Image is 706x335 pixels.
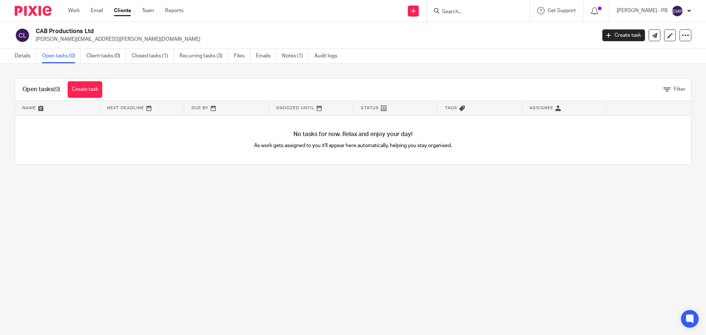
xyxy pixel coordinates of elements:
span: (0) [53,86,60,92]
a: Emails [256,49,277,63]
a: Details [15,49,36,63]
h1: Open tasks [22,86,60,93]
a: Client tasks (0) [86,49,126,63]
a: Work [68,7,80,14]
a: Notes (1) [282,49,309,63]
a: Team [142,7,154,14]
a: Files [234,49,250,63]
span: Get Support [548,8,576,13]
span: Status [361,106,379,110]
img: svg%3E [671,5,683,17]
a: Create task [602,29,645,41]
a: Audit logs [314,49,343,63]
a: Open tasks (0) [42,49,81,63]
h2: CAB Productions Ltd [36,28,480,35]
p: As work gets assigned to you it'll appear here automatically, helping you stay organised. [184,142,522,149]
img: Pixie [15,6,51,16]
span: Filter [674,87,685,92]
a: Recurring tasks (3) [179,49,228,63]
img: svg%3E [15,28,30,43]
a: Create task [68,81,102,98]
a: Clients [114,7,131,14]
a: Reports [165,7,183,14]
span: Snoozed Until [276,106,315,110]
a: Closed tasks (1) [132,49,174,63]
a: Email [91,7,103,14]
input: Search [441,9,507,15]
p: [PERSON_NAME][EMAIL_ADDRESS][PERSON_NAME][DOMAIN_NAME] [36,36,591,43]
span: Tags [445,106,457,110]
p: [PERSON_NAME] - PB [617,7,668,14]
h4: No tasks for now. Relax and enjoy your day! [15,131,691,138]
